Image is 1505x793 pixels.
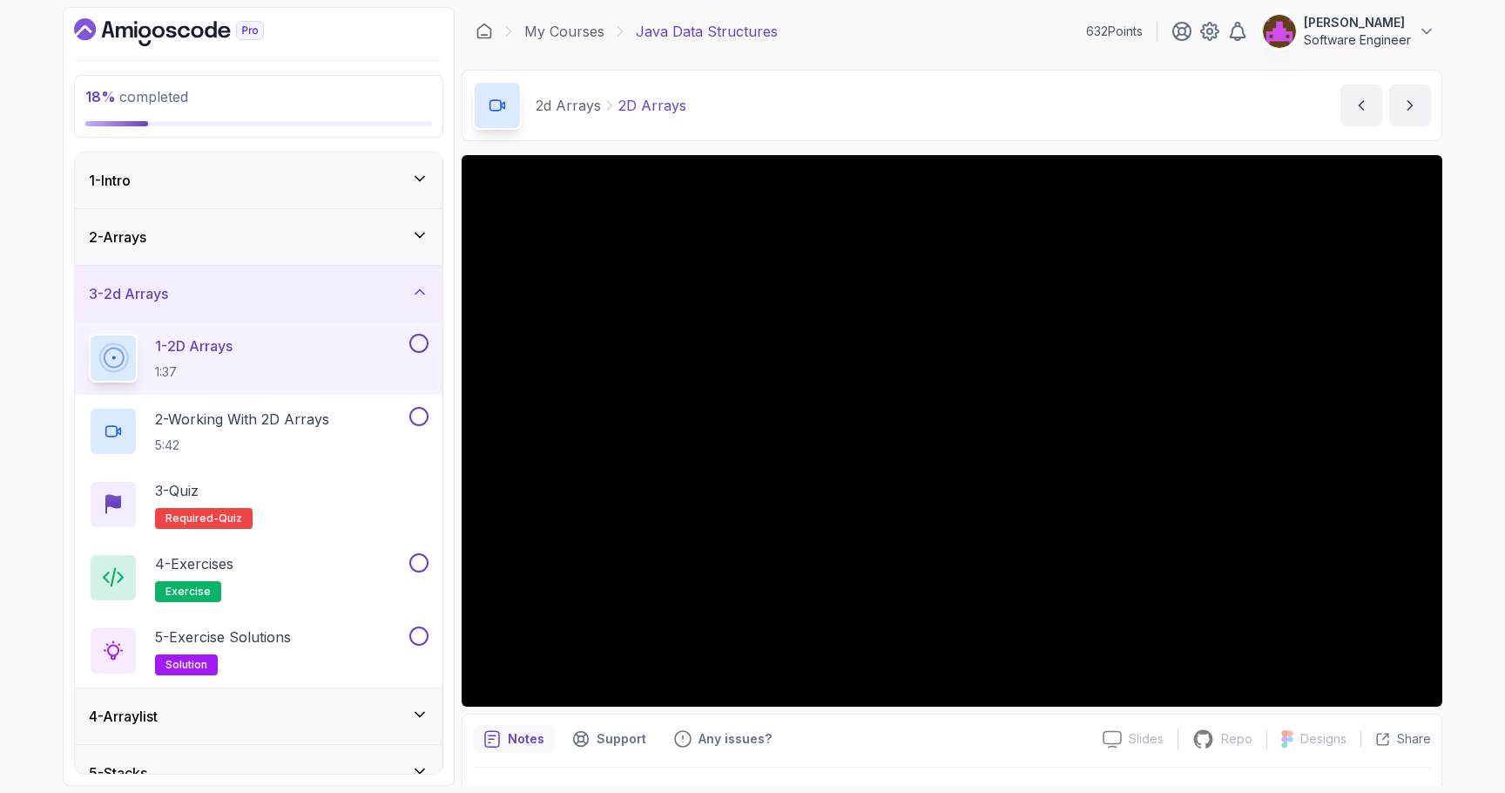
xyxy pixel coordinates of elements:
[75,209,442,265] button: 2-Arrays
[699,730,772,748] p: Any issues?
[165,658,207,672] span: solution
[165,512,219,525] span: Required-
[155,627,291,647] p: 5 - Exercise Solutions
[1340,85,1382,126] button: previous content
[89,480,429,529] button: 3-QuizRequired-quiz
[155,335,233,356] p: 1 - 2D Arrays
[536,95,601,116] p: 2d Arrays
[155,480,199,501] p: 3 - Quiz
[1397,730,1431,748] p: Share
[1304,31,1411,49] p: Software Engineer
[562,725,657,753] button: Support button
[74,18,304,46] a: Dashboard
[89,407,429,456] button: 2-Working With 2D Arrays5:42
[1389,85,1431,126] button: next content
[473,725,555,753] button: notes button
[618,95,686,116] p: 2D Arrays
[165,585,211,599] span: exercise
[1262,14,1435,49] button: user profile image[PERSON_NAME]Software Engineer
[1263,15,1296,48] img: user profile image
[89,627,429,675] button: 5-Exercise Solutionssolution
[155,363,233,381] p: 1:37
[89,227,146,247] h3: 2 - Arrays
[89,706,158,727] h3: 4 - Arraylist
[1360,730,1431,748] button: Share
[75,266,442,322] button: 3-2d Arrays
[89,170,131,191] h3: 1 - Intro
[1221,730,1252,748] p: Repo
[636,21,778,42] p: Java Data Structures
[89,283,168,304] h3: 3 - 2d Arrays
[597,730,646,748] p: Support
[508,730,544,748] p: Notes
[89,553,429,602] button: 4-Exercisesexercise
[85,88,116,105] span: 18 %
[89,334,429,383] button: 1-2D Arrays1:37
[1304,14,1411,31] p: [PERSON_NAME]
[219,512,242,525] span: quiz
[524,21,604,42] a: My Courses
[155,409,329,430] p: 2 - Working With 2D Arrays
[462,155,1442,707] iframe: 1 - 2D Arrays
[1086,23,1143,40] p: 632 Points
[664,725,782,753] button: Feedback button
[89,762,147,783] h3: 5 - Stacks
[155,553,233,574] p: 4 - Exercises
[75,688,442,744] button: 4-Arraylist
[75,152,442,208] button: 1-Intro
[155,437,329,454] p: 5:42
[1129,730,1164,748] p: Slides
[476,23,493,40] a: Dashboard
[85,88,188,105] span: completed
[1300,730,1346,748] p: Designs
